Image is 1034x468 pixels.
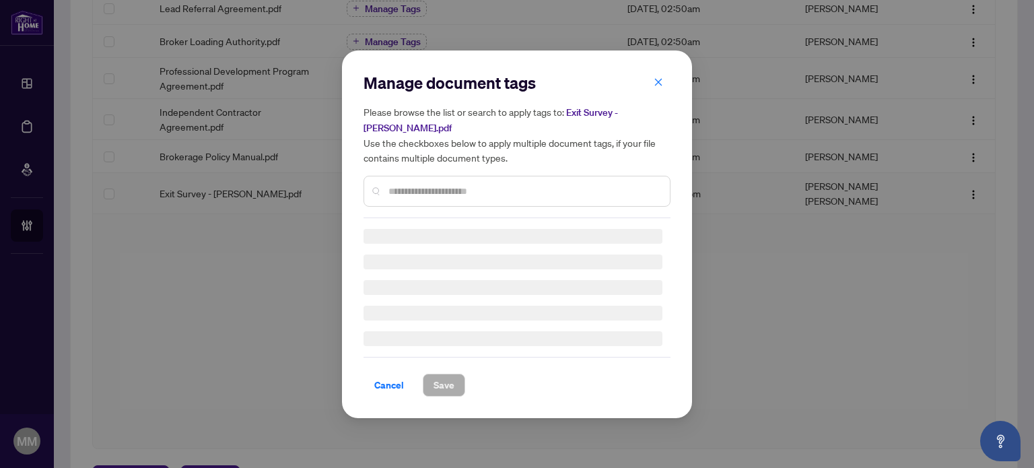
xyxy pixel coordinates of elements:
[654,77,663,86] span: close
[374,374,404,396] span: Cancel
[364,106,618,134] span: Exit Survey - [PERSON_NAME].pdf
[423,374,465,397] button: Save
[364,374,415,397] button: Cancel
[364,104,670,165] h5: Please browse the list or search to apply tags to: Use the checkboxes below to apply multiple doc...
[364,72,670,94] h2: Manage document tags
[980,421,1021,461] button: Open asap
